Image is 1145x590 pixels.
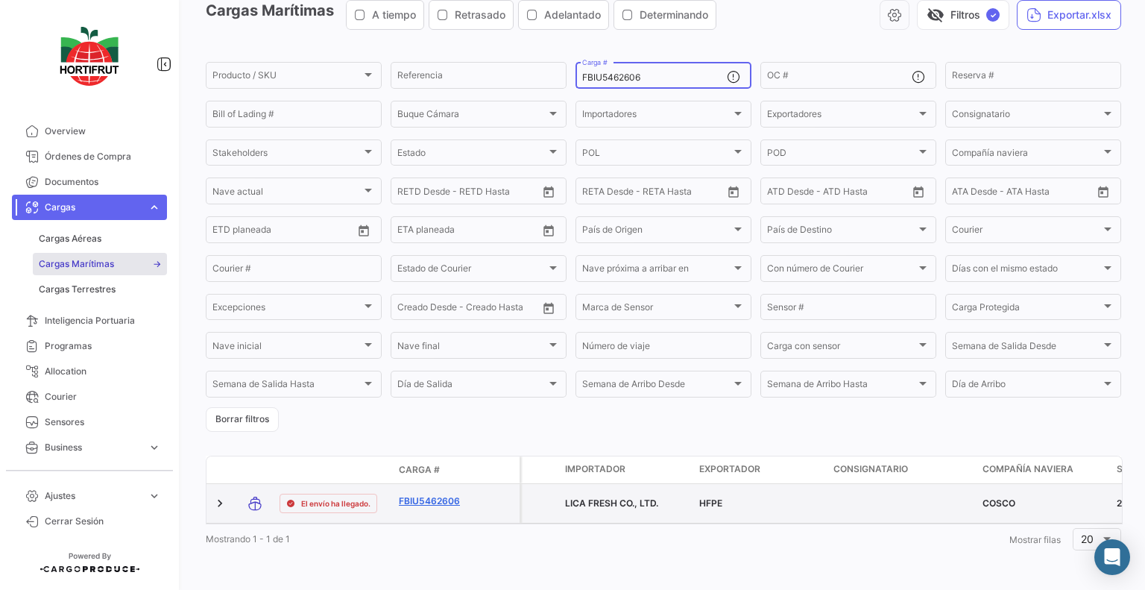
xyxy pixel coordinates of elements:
[212,343,362,354] span: Nave inicial
[45,314,161,327] span: Inteligencia Portuaria
[397,111,546,122] span: Buque Cámara
[372,7,416,22] span: A tiempo
[582,227,731,237] span: País de Origen
[582,111,731,122] span: Importadores
[952,381,1101,392] span: Día de Arribo
[148,489,161,503] span: expand_more
[952,111,1101,122] span: Consignatario
[767,150,916,160] span: POD
[907,181,930,203] button: Open calendar
[399,495,476,508] a: FBIU5462606
[952,227,1101,237] span: Courier
[397,381,546,392] span: Día de Salida
[397,343,546,354] span: Nave final
[722,181,745,203] button: Open calendar
[301,498,370,509] span: El envío ha llegado.
[39,232,101,245] span: Cargas Aéreas
[1081,533,1094,545] span: 20
[977,456,1111,483] datatable-header-cell: Compañía naviera
[537,181,560,203] button: Open calendar
[397,227,424,237] input: Desde
[45,175,161,189] span: Documentos
[559,456,693,483] datatable-header-cell: Importador
[212,227,239,237] input: Desde
[522,456,559,483] datatable-header-cell: Carga Protegida
[212,72,362,83] span: Producto / SKU
[537,219,560,242] button: Open calendar
[33,227,167,250] a: Cargas Aéreas
[347,1,423,29] button: A tiempo
[767,188,814,198] input: ATD Desde
[544,7,601,22] span: Adelantado
[982,462,1073,476] span: Compañía naviera
[33,278,167,301] a: Cargas Terrestres
[693,456,827,483] datatable-header-cell: Exportador
[435,227,502,237] input: Hasta
[45,515,161,528] span: Cerrar Sesión
[148,441,161,454] span: expand_more
[45,441,142,454] span: Business
[399,463,440,477] span: Carga #
[250,227,317,237] input: Hasta
[45,415,161,429] span: Sensores
[12,384,167,409] a: Courier
[12,359,167,384] a: Allocation
[236,464,274,476] datatable-header-cell: Modo de Transporte
[12,144,167,169] a: Órdenes de Compra
[952,343,1101,354] span: Semana de Salida Desde
[582,304,731,315] span: Marca de Sensor
[952,150,1101,160] span: Compañía naviera
[212,496,227,511] a: Expand/Collapse Row
[582,381,731,392] span: Semana de Arribo Desde
[582,266,731,276] span: Nave próxima a arribar en
[952,188,997,198] input: ATA Desde
[582,150,731,160] span: POL
[12,169,167,195] a: Documentos
[212,188,362,198] span: Nave actual
[467,304,534,315] input: Creado Hasta
[33,253,167,275] a: Cargas Marítimas
[827,456,977,483] datatable-header-cell: Consignatario
[12,308,167,333] a: Inteligencia Portuaria
[12,409,167,435] a: Sensores
[699,498,722,509] span: HFPE
[206,533,290,545] span: Mostrando 1 - 1 de 1
[212,381,362,392] span: Semana de Salida Hasta
[206,407,279,432] button: Borrar filtros
[45,201,142,214] span: Cargas
[212,304,362,315] span: Excepciones
[1009,534,1061,545] span: Mostrar filas
[12,119,167,144] a: Overview
[952,304,1101,315] span: Carga Protegida
[45,365,161,378] span: Allocation
[1092,181,1114,203] button: Open calendar
[927,6,944,24] span: visibility_off
[455,7,505,22] span: Retrasado
[353,219,375,242] button: Open calendar
[1008,188,1075,198] input: ATA Hasta
[833,462,908,476] span: Consignatario
[640,7,708,22] span: Determinando
[767,343,916,354] span: Carga con sensor
[52,18,127,95] img: logo-hortifrut.svg
[212,150,362,160] span: Stakeholders
[565,462,625,476] span: Importador
[397,266,546,276] span: Estado de Courier
[982,498,1015,509] span: COSCO
[537,297,560,319] button: Open calendar
[397,150,546,160] span: Estado
[148,201,161,214] span: expand_more
[952,266,1101,276] span: Días con el mismo estado
[582,188,609,198] input: Desde
[435,188,502,198] input: Hasta
[45,489,142,503] span: Ajustes
[274,464,393,476] datatable-header-cell: Estado de Envio
[986,8,1000,22] span: ✓
[39,283,116,296] span: Cargas Terrestres
[767,381,916,392] span: Semana de Arribo Hasta
[397,188,424,198] input: Desde
[519,1,608,29] button: Adelantado
[767,111,916,122] span: Exportadores
[824,188,892,198] input: ATD Hasta
[39,257,114,271] span: Cargas Marítimas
